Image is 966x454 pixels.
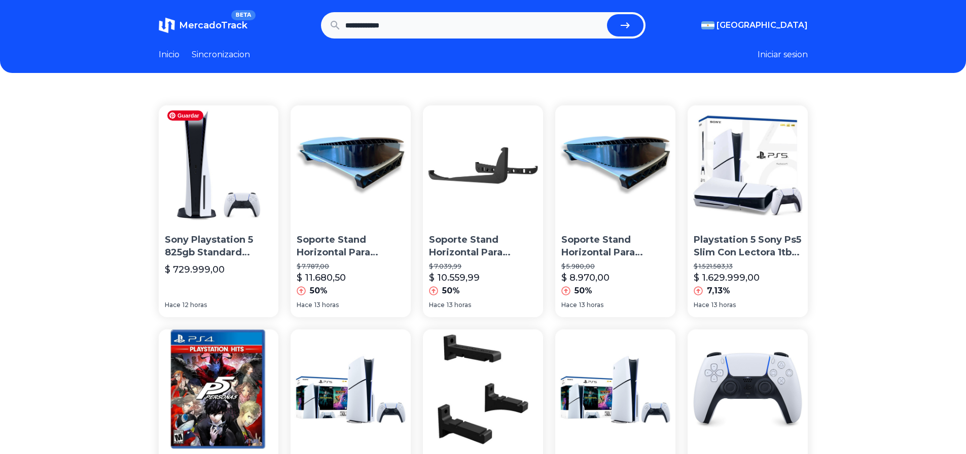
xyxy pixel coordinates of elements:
[297,301,312,309] span: Hace
[555,329,675,449] img: Consola Ps5 Sony Playstation 5 Slim 1tb Standard Bundle Prm
[694,301,709,309] span: Hace
[231,10,255,20] span: BETA
[688,105,808,317] a: Playstation 5 Sony Ps5 Slim Con Lectora 1tb + 1 JoystickPlaystation 5 Sony Ps5 Slim Con Lectora 1...
[429,301,445,309] span: Hace
[688,105,808,225] img: Playstation 5 Sony Ps5 Slim Con Lectora 1tb + 1 Joystick
[297,234,405,259] p: Soporte Stand Horizontal Para Playstation 5 Ps5 Fisica
[701,21,714,29] img: Argentina
[165,234,273,259] p: Sony Playstation 5 825gb Standard Nueva!!!
[423,105,543,317] a: Soporte Stand Horizontal Para Playstation 5 Ps5 Slim LectoraSoporte Stand Horizontal Para Playsta...
[447,301,471,309] span: 13 horas
[165,301,181,309] span: Hace
[179,20,247,31] span: MercadoTrack
[291,329,411,449] img: Consola Ps5 Sony Playstation 5 Slim 1tb Standard Bundle Csi
[717,19,808,31] span: [GEOGRAPHIC_DATA]
[561,234,669,259] p: Soporte Stand Horizontal Para Playstation 5 Ps5 Digital
[575,285,592,297] p: 50%
[310,285,328,297] p: 50%
[192,49,250,61] a: Sincronizacion
[429,234,537,259] p: Soporte Stand Horizontal Para Playstation 5 Ps5 Slim Lectora
[694,262,802,271] p: $ 1.521.583,13
[561,301,577,309] span: Hace
[561,262,669,271] p: $ 5.980,00
[423,105,543,225] img: Soporte Stand Horizontal Para Playstation 5 Ps5 Slim Lectora
[694,271,760,285] p: $ 1.629.999,00
[561,271,610,285] p: $ 8.970,00
[159,17,247,33] a: MercadoTrackBETA
[429,262,537,271] p: $ 7.039,99
[423,329,543,449] img: Soporte Pared Consola Ps5 Digital Edition Playstation 5 +tor
[159,329,279,449] img: Persona 5 Ps4 Juego Fisico Sellado Playstation 4 Original
[314,301,339,309] span: 13 horas
[297,271,346,285] p: $ 11.680,50
[555,105,675,225] img: Soporte Stand Horizontal Para Playstation 5 Ps5 Digital
[688,329,808,449] img: Joystick Ps5 Inalámbrico Sony Playstation 5 Dualsense Blanco
[159,105,279,317] a: Sony Playstation 5 825gb Standard Nueva!!!Sony Playstation 5 825gb Standard Nueva!!!$ 729.999,00H...
[165,262,225,277] p: $ 729.999,00
[579,301,603,309] span: 13 horas
[555,105,675,317] a: Soporte Stand Horizontal Para Playstation 5 Ps5 DigitalSoporte Stand Horizontal Para Playstation ...
[183,301,207,309] span: 12 horas
[758,49,808,61] button: Iniciar sesion
[159,105,279,225] img: Sony Playstation 5 825gb Standard Nueva!!!
[167,110,203,121] span: Guardar
[291,105,411,317] a: Soporte Stand Horizontal Para Playstation 5 Ps5 FisicaSoporte Stand Horizontal Para Playstation 5...
[694,234,802,259] p: Playstation 5 Sony Ps5 Slim Con Lectora 1tb + 1 Joystick
[297,262,405,271] p: $ 7.787,00
[701,19,808,31] button: [GEOGRAPHIC_DATA]
[159,49,180,61] a: Inicio
[159,17,175,33] img: MercadoTrack
[442,285,460,297] p: 50%
[429,271,480,285] p: $ 10.559,99
[707,285,730,297] p: 7,13%
[291,105,411,225] img: Soporte Stand Horizontal Para Playstation 5 Ps5 Fisica
[711,301,736,309] span: 13 horas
